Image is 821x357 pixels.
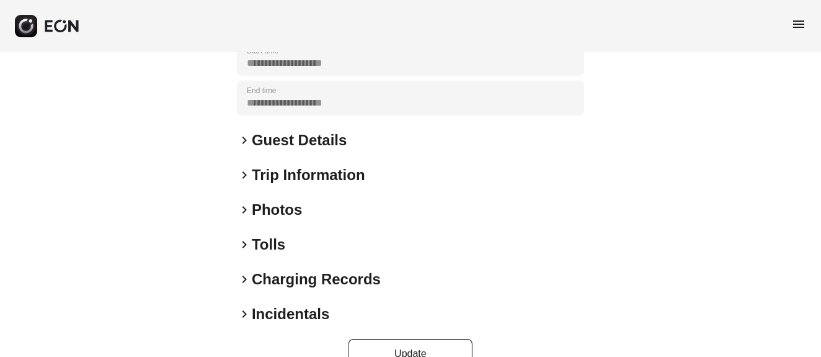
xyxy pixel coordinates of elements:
[252,200,302,220] h2: Photos
[237,168,252,183] span: keyboard_arrow_right
[252,130,347,150] h2: Guest Details
[237,202,252,217] span: keyboard_arrow_right
[237,133,252,148] span: keyboard_arrow_right
[237,307,252,322] span: keyboard_arrow_right
[252,235,285,255] h2: Tolls
[252,269,381,289] h2: Charging Records
[237,237,252,252] span: keyboard_arrow_right
[252,304,329,324] h2: Incidentals
[791,17,806,32] span: menu
[237,272,252,287] span: keyboard_arrow_right
[252,165,365,185] h2: Trip Information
